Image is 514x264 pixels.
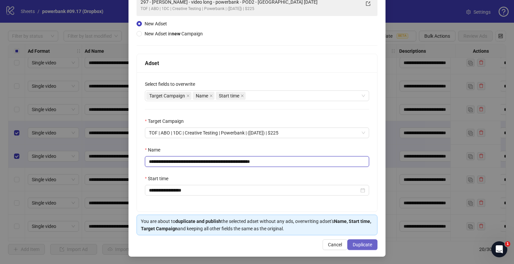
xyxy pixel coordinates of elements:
[141,219,371,231] strong: Name, Start time, Target Campaign
[193,92,215,100] span: Name
[328,242,342,247] span: Cancel
[149,187,359,194] input: Start time
[145,21,167,26] span: New Adset
[353,242,372,247] span: Duplicate
[146,92,191,100] span: Target Campaign
[219,92,239,99] span: Start time
[141,218,373,232] div: You are about to the selected adset without any ads, overwriting adset's and keeping all other fi...
[145,175,173,182] label: Start time
[323,239,347,250] button: Cancel
[141,6,360,12] div: TOF | ABO | 1DC | Creative Testing | Powerbank | ([DATE]) | $225
[145,117,188,125] label: Target Campaign
[491,241,507,257] iframe: Intercom live chat
[505,241,510,247] span: 1
[186,94,190,97] span: close
[196,92,208,99] span: Name
[149,128,365,138] span: TOF | ABO | 1DC | Creative Testing | Powerbank | (2025.05.30) | $225
[149,92,185,99] span: Target Campaign
[366,1,370,6] span: export
[241,94,244,97] span: close
[172,31,180,36] strong: new
[209,94,213,97] span: close
[175,219,221,224] strong: duplicate and publish
[145,31,203,36] span: New Adset in Campaign
[216,92,246,100] span: Start time
[347,239,377,250] button: Duplicate
[145,80,199,88] label: Select fields to overwrite
[145,146,165,154] label: Name
[145,156,369,167] input: Name
[145,59,369,67] div: Adset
